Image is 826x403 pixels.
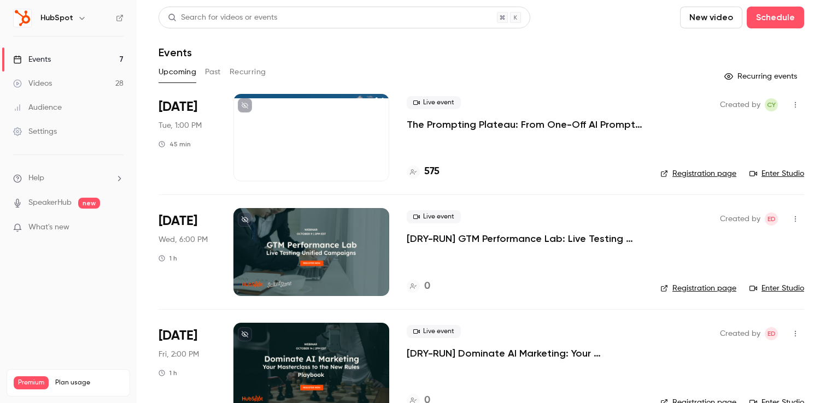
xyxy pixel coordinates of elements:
a: SpeakerHub [28,197,72,209]
a: Enter Studio [749,168,804,179]
span: Created by [720,212,760,226]
span: Live event [407,96,461,109]
div: Videos [13,78,52,89]
span: Help [28,173,44,184]
div: Events [13,54,51,65]
div: Settings [13,126,57,137]
div: 1 h [159,254,177,263]
span: Wed, 6:00 PM [159,234,208,245]
div: Search for videos or events [168,12,277,23]
div: Audience [13,102,62,113]
span: Premium [14,376,49,389]
li: help-dropdown-opener [13,173,124,184]
div: Sep 30 Tue, 1:00 PM (America/New York) [159,94,216,181]
div: Oct 1 Wed, 3:00 PM (America/Los Angeles) [159,208,216,295]
span: Elika Dizechi [765,212,778,226]
iframe: Noticeable Trigger [110,223,124,233]
span: CY [767,98,776,111]
button: Past [205,63,221,81]
span: Created by [720,98,760,111]
a: 575 [407,164,440,179]
span: What's new [28,222,69,233]
span: Live event [407,210,461,223]
h4: 0 [424,279,430,294]
span: Fri, 2:00 PM [159,349,199,360]
button: New video [680,7,742,28]
span: [DATE] [159,98,197,116]
span: Elika Dizechi [765,327,778,340]
span: Celine Yung [765,98,778,111]
div: 1 h [159,369,177,377]
span: Live event [407,325,461,338]
span: ED [768,327,776,340]
a: Registration page [660,283,736,294]
button: Upcoming [159,63,196,81]
button: Recurring [230,63,266,81]
a: [DRY-RUN] Dominate AI Marketing: Your Masterclass to the New Rules Playbook [407,347,643,360]
div: 45 min [159,140,191,149]
span: ED [768,212,776,226]
a: The Prompting Plateau: From One-Off AI Prompts to Scalable Campaign Workflows [407,118,643,131]
a: [DRY-RUN] GTM Performance Lab: Live Testing Unified Campaigns [407,232,643,245]
img: HubSpot [14,9,31,27]
h4: 575 [424,164,440,179]
h6: HubSpot [40,13,73,23]
a: 0 [407,279,430,294]
span: Plan usage [55,378,123,387]
button: Schedule [747,7,804,28]
span: [DATE] [159,327,197,345]
span: new [78,198,100,209]
a: Enter Studio [749,283,804,294]
span: Created by [720,327,760,340]
button: Recurring events [719,68,804,85]
h1: Events [159,46,192,59]
span: Tue, 1:00 PM [159,120,202,131]
span: [DATE] [159,212,197,230]
a: Registration page [660,168,736,179]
